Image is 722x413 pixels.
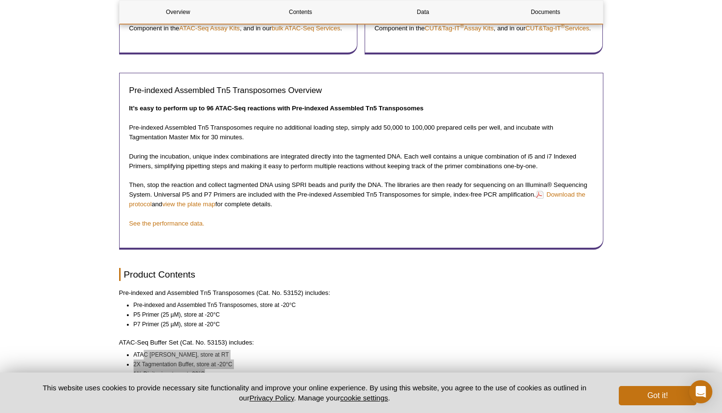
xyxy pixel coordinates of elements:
[129,220,204,227] a: See the performance data.
[134,369,595,379] li: 1% Digitonin, store at -20°C
[134,320,595,329] li: P7 Primer (25 µM), store at -20°C
[242,0,359,24] a: Contents
[129,123,593,142] p: Pre-indexed Assembled Tn5 Transposomes require no additional loading step, simply add 50,000 to 1...
[134,350,595,360] li: ATAC [PERSON_NAME], store at RT
[119,288,603,298] p: Pre-indexed and Assembled Tn5 Transposomes (Cat. No. 53152) includes:
[487,0,604,24] a: Documents
[119,338,603,347] p: ATAC-Seq Buffer Set (Cat. No. 53153) includes:
[120,0,237,24] a: Overview
[272,25,340,32] a: bulk ATAC-Seq Services
[26,383,603,403] p: This website uses cookies to provide necessary site functionality and improve your online experie...
[561,23,565,29] sup: ®
[129,85,593,96] h3: Pre-indexed Assembled Tn5 Transposomes Overview
[162,200,215,208] a: view the plate map
[340,394,388,402] button: cookie settings
[134,310,595,320] li: P5 Primer (25 µM), store at -20°C
[129,152,593,171] p: During the incubation, unique index combinations are integrated directly into the tagmented DNA. ...
[619,386,696,405] button: Got it!
[134,300,595,310] li: Pre-indexed and Assembled Tn5 Transposomes, store at -20°C
[179,25,240,32] a: ATAC-Seq Assay Kits
[689,380,712,403] div: Open Intercom Messenger
[134,360,595,369] li: 2X Tagmentation Buffer, store at -20°C
[119,268,603,281] h2: Product Contents
[129,105,424,112] strong: It’s easy to perform up to 96 ATAC-Seq reactions with Pre-indexed Assembled Tn5 Transposomes
[129,180,593,209] p: Then, stop the reaction and collect tagmented DNA using SPRI beads and purify the DNA. The librar...
[460,23,464,29] sup: ®
[129,190,586,209] a: Download the protocol
[425,25,494,32] a: CUT&Tag-IT®Assay Kits
[249,394,294,402] a: Privacy Policy
[365,0,482,24] a: Data
[526,25,589,32] a: CUT&Tag-IT®Services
